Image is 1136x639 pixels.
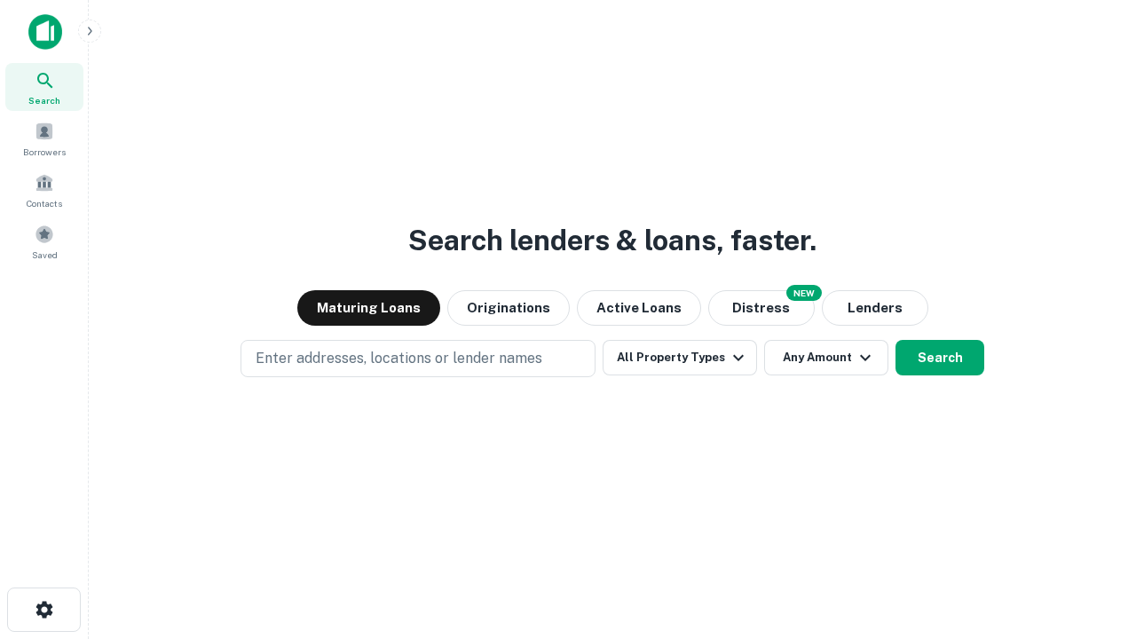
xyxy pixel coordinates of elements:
[447,290,570,326] button: Originations
[577,290,701,326] button: Active Loans
[822,290,928,326] button: Lenders
[408,219,816,262] h3: Search lenders & loans, faster.
[708,290,815,326] button: Search distressed loans with lien and other non-mortgage details.
[764,340,888,375] button: Any Amount
[28,93,60,107] span: Search
[5,63,83,111] a: Search
[241,340,596,377] button: Enter addresses, locations or lender names
[28,14,62,50] img: capitalize-icon.png
[32,248,58,262] span: Saved
[603,340,757,375] button: All Property Types
[27,196,62,210] span: Contacts
[5,217,83,265] a: Saved
[5,114,83,162] a: Borrowers
[23,145,66,159] span: Borrowers
[256,348,542,369] p: Enter addresses, locations or lender names
[786,285,822,301] div: NEW
[5,166,83,214] a: Contacts
[895,340,984,375] button: Search
[297,290,440,326] button: Maturing Loans
[1047,497,1136,582] iframe: Chat Widget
